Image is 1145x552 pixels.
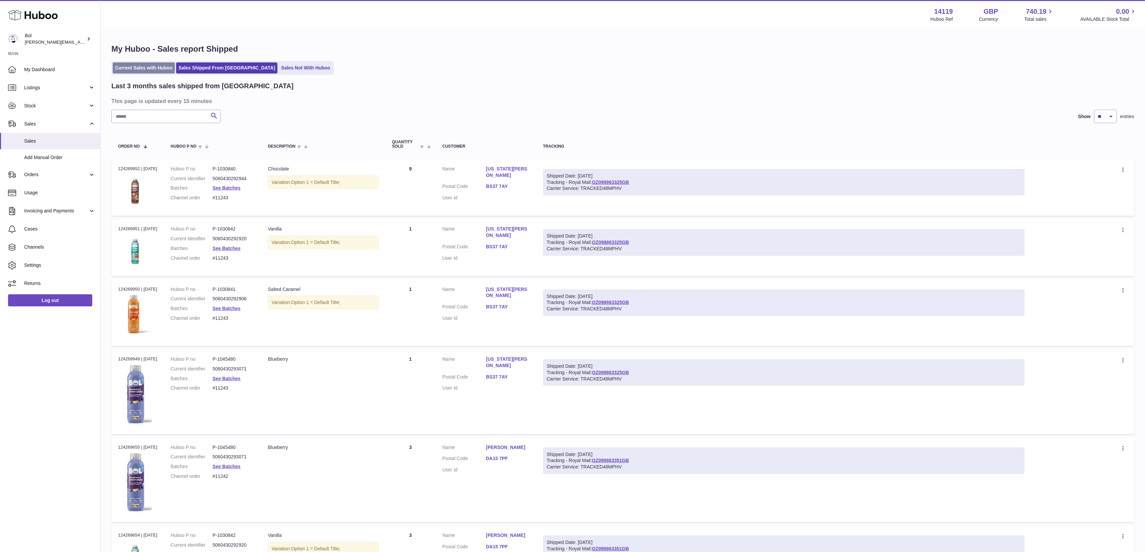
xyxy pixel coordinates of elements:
[486,444,530,451] a: [PERSON_NAME]
[213,296,255,302] dd: 5060430292906
[118,226,157,232] div: 124269951 | [DATE]
[1024,7,1054,22] a: 740.19 Total sales
[171,473,213,480] dt: Channel order
[486,374,530,380] a: BS37 7AY
[213,315,255,321] dd: #11243
[176,62,277,73] a: Sales Shipped From [GEOGRAPHIC_DATA]
[592,546,629,551] a: OZ098863351GB
[213,532,255,539] dd: P-1030842
[171,195,213,201] dt: Channel order
[213,195,255,201] dd: #11243
[443,286,486,301] dt: Name
[543,229,1025,256] div: Tracking - Royal Mail:
[486,183,530,190] a: BS37 7AY
[213,185,241,191] a: See Batches
[443,385,486,391] dt: User Id
[543,290,1025,316] div: Tracking - Royal Mail:
[24,226,95,232] span: Cases
[443,544,486,552] dt: Postal Code
[443,166,486,180] dt: Name
[543,144,1025,149] div: Tracking
[291,546,341,551] span: Option 1 = Default Title;
[171,245,213,252] dt: Batches
[25,33,85,45] div: Bol
[268,236,379,249] div: Variation:
[213,255,255,261] dd: #11243
[111,97,1133,105] h3: This page is updated every 15 minutes
[268,532,379,539] div: Vanilla
[171,226,213,232] dt: Huboo P no
[24,121,88,127] span: Sales
[118,166,157,172] div: 124269952 | [DATE]
[443,356,486,370] dt: Name
[268,296,379,309] div: Variation:
[171,454,213,460] dt: Current identifier
[213,464,241,469] a: See Batches
[118,294,152,338] img: 141191747909253.png
[268,175,379,189] div: Variation:
[1120,113,1134,120] span: entries
[1080,7,1137,22] a: 0.00 AVAILABLE Stock Total
[547,306,1021,312] div: Carrier Service: TRACKED48MPHV
[547,185,1021,192] div: Carrier Service: TRACKED48MPHV
[118,174,152,207] img: 1224_REVISEDChocolate_LowSugar_Mock.png
[171,175,213,182] dt: Current identifier
[934,7,953,16] strong: 14119
[24,190,95,196] span: Usage
[392,140,419,149] span: Quantity Sold
[118,234,152,268] img: 1024_REVISEDVanilla_LowSugar_Mock.png
[984,7,998,16] strong: GBP
[8,34,18,44] img: Scott.Sutcliffe@bolfoods.com
[1026,7,1046,16] span: 740.19
[486,356,530,369] a: [US_STATE][PERSON_NAME]
[547,233,1021,239] div: Shipped Date: [DATE]
[486,544,530,550] a: DA15 7PF
[592,458,629,463] a: OZ098863351GB
[443,304,486,312] dt: Postal Code
[118,444,157,450] div: 124269655 | [DATE]
[385,349,436,434] td: 1
[543,448,1025,474] div: Tracking - Royal Mail:
[268,286,379,293] div: Salted Caramel
[547,293,1021,300] div: Shipped Date: [DATE]
[213,454,255,460] dd: 5060430293071
[8,294,92,306] a: Log out
[171,166,213,172] dt: Huboo P no
[291,240,341,245] span: Option 1 = Default Title;
[443,183,486,191] dt: Postal Code
[24,66,95,73] span: My Dashboard
[111,44,1134,54] h1: My Huboo - Sales report Shipped
[25,39,170,45] span: [PERSON_NAME][EMAIL_ADDRESS][PERSON_NAME][DOMAIN_NAME]
[443,444,486,452] dt: Name
[113,62,175,73] a: Current Sales with Huboo
[486,532,530,539] a: [PERSON_NAME]
[213,444,255,451] dd: P-1045480
[171,315,213,321] dt: Channel order
[443,255,486,261] dt: User Id
[547,539,1021,546] div: Shipped Date: [DATE]
[1078,113,1091,120] label: Show
[443,244,486,252] dt: Postal Code
[592,370,629,375] a: OZ098863325GB
[171,144,197,149] span: Huboo P no
[24,85,88,91] span: Listings
[171,444,213,451] dt: Huboo P no
[268,356,379,362] div: Blueberry
[385,280,436,346] td: 1
[213,286,255,293] dd: P-1030841
[979,16,998,22] div: Currency
[547,376,1021,382] div: Carrier Service: TRACKED48MPHV
[486,304,530,310] a: BS37 7AY
[118,356,157,362] div: 124269949 | [DATE]
[24,280,95,287] span: Returns
[486,166,530,179] a: [US_STATE][PERSON_NAME]
[486,244,530,250] a: BS37 7AY
[213,356,255,362] dd: P-1045480
[592,240,629,245] a: OZ098863325GB
[268,444,379,451] div: Blueberry
[213,473,255,480] dd: #11242
[171,255,213,261] dt: Channel order
[171,463,213,470] dt: Batches
[118,452,152,514] img: 141191747909130.png
[443,195,486,201] dt: User Id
